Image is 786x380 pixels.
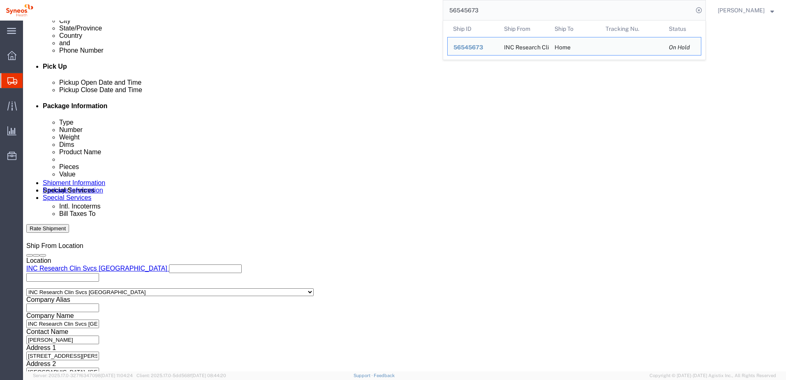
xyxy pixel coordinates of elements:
input: Search for shipment number, reference number [443,0,693,20]
th: Tracking Nu. [600,21,663,37]
th: Ship ID [447,21,498,37]
div: INC Research Clin Svcs Mexico [504,37,543,55]
a: Feedback [374,373,395,378]
th: Ship To [549,21,600,37]
span: Client: 2025.17.0-5dd568f [136,373,226,378]
div: 56545673 [453,43,492,52]
a: Support [354,373,374,378]
img: logo [6,4,33,16]
iframe: FS Legacy Container [23,21,786,371]
span: Server: 2025.17.0-327f6347098 [33,373,133,378]
table: Search Results [447,21,705,60]
button: [PERSON_NAME] [717,5,774,15]
span: [DATE] 08:44:20 [192,373,226,378]
th: Status [663,21,701,37]
span: [DATE] 11:04:24 [101,373,133,378]
div: Home [555,37,571,55]
span: Natan Tateishi [718,6,765,15]
span: Copyright © [DATE]-[DATE] Agistix Inc., All Rights Reserved [650,372,776,379]
div: On Hold [669,43,695,52]
th: Ship From [498,21,549,37]
span: 56545673 [453,44,483,51]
